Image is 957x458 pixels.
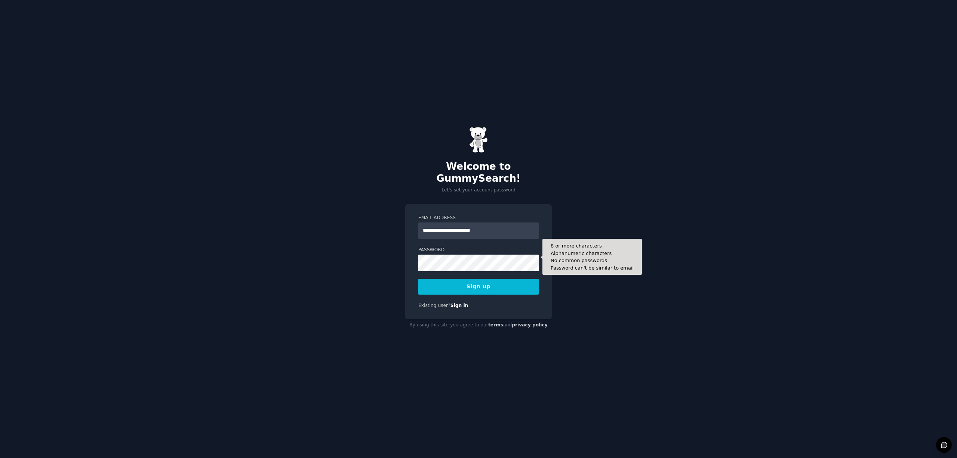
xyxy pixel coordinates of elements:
button: Sign up [418,279,539,295]
a: Sign in [450,303,468,308]
a: terms [488,322,503,328]
h2: Welcome to GummySearch! [405,161,552,184]
label: Email Address [418,215,539,221]
a: privacy policy [512,322,548,328]
div: By using this site you agree to our and [405,319,552,331]
span: Existing user? [418,303,450,308]
img: Gummy Bear [469,127,488,153]
p: Let's set your account password [405,187,552,194]
label: Password [418,247,539,253]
